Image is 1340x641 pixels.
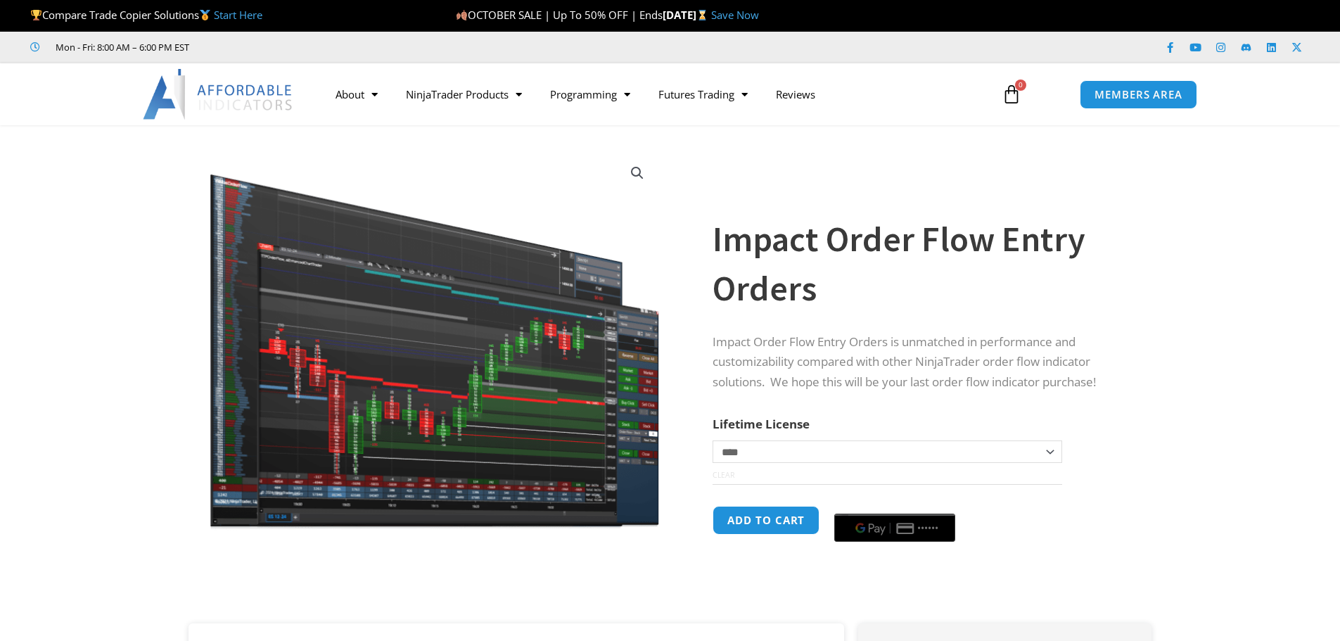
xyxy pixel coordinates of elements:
strong: [DATE] [663,8,711,22]
text: •••••• [918,523,939,533]
a: Reviews [762,78,829,110]
img: ⌛ [697,10,708,20]
h1: Impact Order Flow Entry Orders [713,215,1123,313]
a: 0 [981,74,1042,115]
span: Mon - Fri: 8:00 AM – 6:00 PM EST [52,39,189,56]
img: 🍂 [457,10,467,20]
nav: Menu [321,78,985,110]
img: 🥇 [200,10,210,20]
a: Clear options [713,470,734,480]
p: Impact Order Flow Entry Orders is unmatched in performance and customizability compared with othe... [713,332,1123,393]
a: Save Now [711,8,759,22]
iframe: Secure express checkout frame [831,504,958,505]
span: MEMBERS AREA [1095,89,1182,100]
a: Futures Trading [644,78,762,110]
iframe: Customer reviews powered by Trustpilot [209,40,420,54]
a: NinjaTrader Products [392,78,536,110]
span: 0 [1015,80,1026,91]
a: MEMBERS AREA [1080,80,1197,109]
button: Buy with GPay [834,514,955,542]
button: Add to cart [713,506,819,535]
a: Programming [536,78,644,110]
img: 🏆 [31,10,42,20]
a: View full-screen image gallery [625,160,650,186]
label: Lifetime License [713,416,810,432]
img: of4 [208,150,661,532]
a: Start Here [214,8,262,22]
img: LogoAI | Affordable Indicators – NinjaTrader [143,69,294,120]
span: Compare Trade Copier Solutions [30,8,262,22]
span: OCTOBER SALE | Up To 50% OFF | Ends [456,8,663,22]
a: About [321,78,392,110]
